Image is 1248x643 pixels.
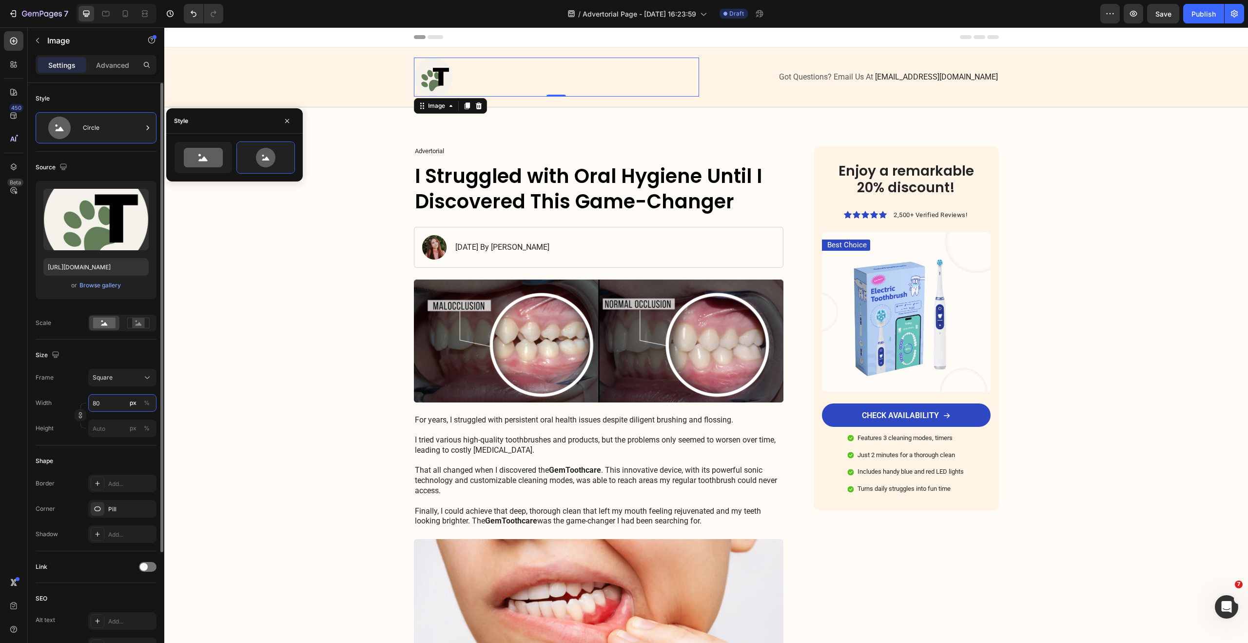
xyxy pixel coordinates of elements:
div: Scale [36,319,51,327]
span: or [71,280,77,291]
button: px [141,397,153,409]
p: Advertorial [251,120,619,128]
div: Style [36,94,50,103]
span: Save [1155,10,1171,18]
p: Includes handy blue and red LED lights [693,441,799,449]
div: px [130,424,136,433]
div: Size [36,349,61,362]
img: gempages_432750572815254551-0d7e7525-506e-417f-9cca-36dbc4333d8d.webp [658,205,826,364]
span: Got Questions? Email Us At [615,45,709,54]
p: Best Choice [663,213,702,223]
span: / [578,9,581,19]
button: % [127,422,139,434]
input: px% [88,394,156,412]
p: Turns daily struggles into fun time [693,458,799,466]
p: Advanced [96,60,129,70]
button: Browse gallery [79,281,121,290]
span: Advertorial Page - [DATE] 16:23:59 [583,9,696,19]
div: Alt text [36,616,55,624]
strong: GemToothcare [385,438,437,447]
div: % [144,399,150,407]
input: px% [88,420,156,437]
div: Pill [108,505,154,514]
span: 2,500+ Verified Reviews! [729,184,803,191]
div: Undo/Redo [184,4,223,23]
p: Settings [48,60,76,70]
p: Features 3 cleaning modes, timers [693,407,799,415]
button: % [127,397,139,409]
div: % [144,424,150,433]
a: CHECK AVAILABILITY [658,376,826,400]
div: Corner [36,504,55,513]
div: Shape [36,457,53,465]
div: Add... [108,480,154,488]
div: Shadow [36,530,58,539]
p: CHECK AVAILABILITY [698,383,775,394]
div: Browse gallery [79,281,121,290]
img: gempages_458127380590887873-16f9b76e-f283-426a-a6f6-87f42216d563.png [250,30,289,69]
p: Just 2 minutes for a thorough clean [693,424,799,432]
p: Image [47,35,130,46]
div: Link [36,563,47,571]
button: Square [88,369,156,386]
div: Publish [1191,9,1216,19]
img: gempages_432750572815254551-7bf9e89b-4579-4473-9272-fb5c458f7165.webp [250,252,620,375]
button: px [141,422,153,434]
div: 450 [9,104,23,112]
p: [DATE] By [PERSON_NAME] [291,215,385,225]
h2: Enjoy a remarkable 20% discount! [665,135,819,169]
input: https://example.com/image.jpg [43,258,149,276]
div: Border [36,479,55,488]
h1: I Struggled with Oral Hygiene Until I Discovered This Game-Changer [250,135,620,188]
iframe: Design area [164,27,1248,643]
iframe: Intercom live chat [1215,595,1238,619]
div: Add... [108,530,154,539]
span: Draft [729,9,744,18]
p: 7 [64,8,68,20]
label: Width [36,399,52,407]
button: Publish [1183,4,1224,23]
span: [EMAIL_ADDRESS][DOMAIN_NAME] [711,45,834,54]
div: Add... [108,617,154,626]
div: Source [36,161,69,174]
span: 7 [1235,581,1243,588]
p: For years, I struggled with persistent oral health issues despite diligent brushing and flossing.... [251,388,619,500]
strong: GemToothcare [321,489,373,498]
button: 7 [4,4,73,23]
button: Save [1147,4,1179,23]
span: Square [93,373,113,382]
div: SEO [36,594,47,603]
img: preview-image [43,189,149,250]
div: Beta [7,179,23,186]
div: Style [174,117,188,125]
div: Image [262,74,283,83]
label: Height [36,424,54,433]
label: Frame [36,373,54,382]
div: px [130,399,136,407]
img: gempages_432750572815254551-5bd19a03-1671-4143-86b7-bde027ed01d1.webp [258,208,282,232]
div: Circle [83,117,142,139]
